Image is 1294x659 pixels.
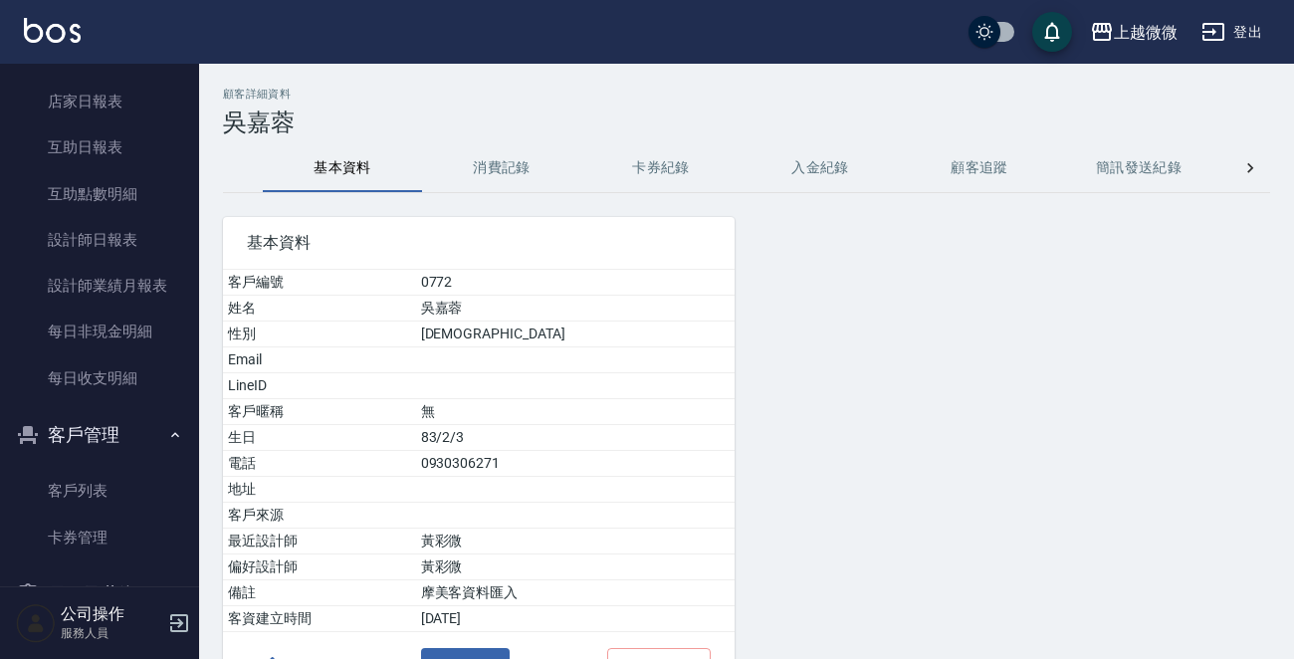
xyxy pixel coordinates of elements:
[1193,14,1270,51] button: 登出
[223,451,416,477] td: 電話
[1114,20,1178,45] div: 上越微微
[8,263,191,309] a: 設計師業績月報表
[8,568,191,620] button: 員工及薪資
[416,606,735,632] td: [DATE]
[223,425,416,451] td: 生日
[416,451,735,477] td: 0930306271
[416,322,735,347] td: [DEMOGRAPHIC_DATA]
[8,309,191,354] a: 每日非現金明細
[8,468,191,514] a: 客戶列表
[8,79,191,124] a: 店家日報表
[16,603,56,643] img: Person
[416,425,735,451] td: 83/2/3
[223,322,416,347] td: 性別
[8,124,191,170] a: 互助日報表
[1082,12,1186,53] button: 上越微微
[416,529,735,554] td: 黃彩微
[61,624,162,642] p: 服務人員
[8,515,191,560] a: 卡券管理
[416,580,735,606] td: 摩美客資料匯入
[8,409,191,461] button: 客戶管理
[223,109,1270,136] h3: 吳嘉蓉
[223,554,416,580] td: 偏好設計師
[223,529,416,554] td: 最近設計師
[223,503,416,529] td: 客戶來源
[223,606,416,632] td: 客資建立時間
[1032,12,1072,52] button: save
[416,270,735,296] td: 0772
[8,355,191,401] a: 每日收支明細
[900,144,1059,192] button: 顧客追蹤
[581,144,741,192] button: 卡券紀錄
[416,296,735,322] td: 吳嘉蓉
[263,144,422,192] button: 基本資料
[24,18,81,43] img: Logo
[422,144,581,192] button: 消費記錄
[1059,144,1218,192] button: 簡訊發送紀錄
[223,347,416,373] td: Email
[416,399,735,425] td: 無
[223,373,416,399] td: LineID
[223,477,416,503] td: 地址
[223,580,416,606] td: 備註
[223,270,416,296] td: 客戶編號
[741,144,900,192] button: 入金紀錄
[8,217,191,263] a: 設計師日報表
[223,88,1270,101] h2: 顧客詳細資料
[416,554,735,580] td: 黃彩微
[61,604,162,624] h5: 公司操作
[223,399,416,425] td: 客戶暱稱
[247,233,711,253] span: 基本資料
[223,296,416,322] td: 姓名
[8,171,191,217] a: 互助點數明細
